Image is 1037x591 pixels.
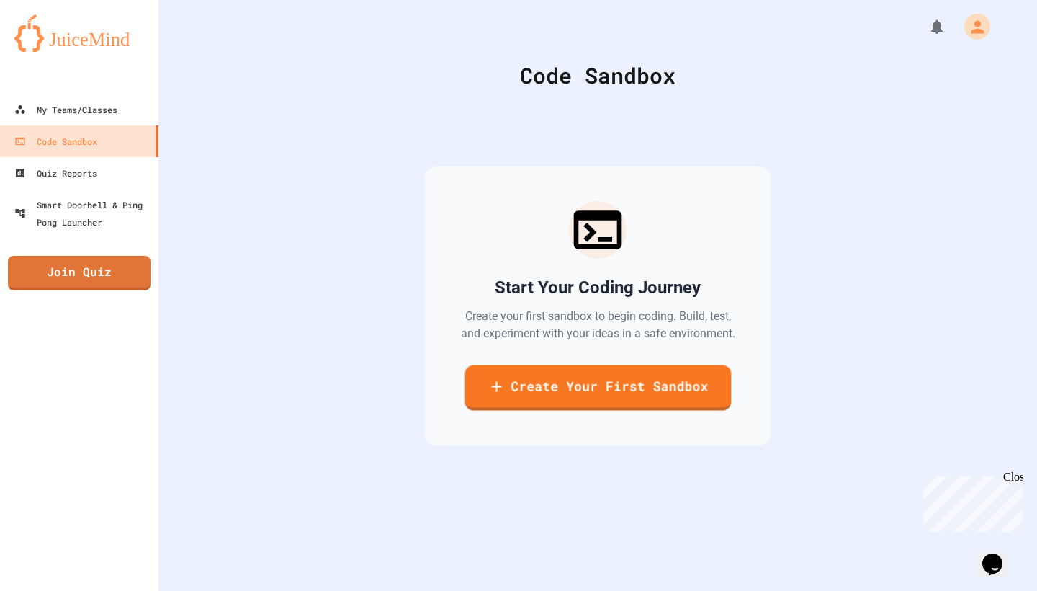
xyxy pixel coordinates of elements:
div: Smart Doorbell & Ping Pong Launcher [14,196,153,231]
iframe: chat widget [977,533,1023,577]
iframe: chat widget [917,471,1023,532]
p: Create your first sandbox to begin coding. Build, test, and experiment with your ideas in a safe ... [459,308,736,342]
div: My Account [949,10,994,43]
div: Code Sandbox [14,133,97,150]
div: My Notifications [902,14,949,39]
div: Code Sandbox [194,59,1001,92]
h2: Start Your Coding Journey [495,276,701,299]
div: Quiz Reports [14,164,97,182]
img: logo-orange.svg [14,14,144,52]
div: My Teams/Classes [14,101,117,118]
a: Join Quiz [8,256,151,290]
a: Create Your First Sandbox [464,365,731,411]
div: Chat with us now!Close [6,6,99,92]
